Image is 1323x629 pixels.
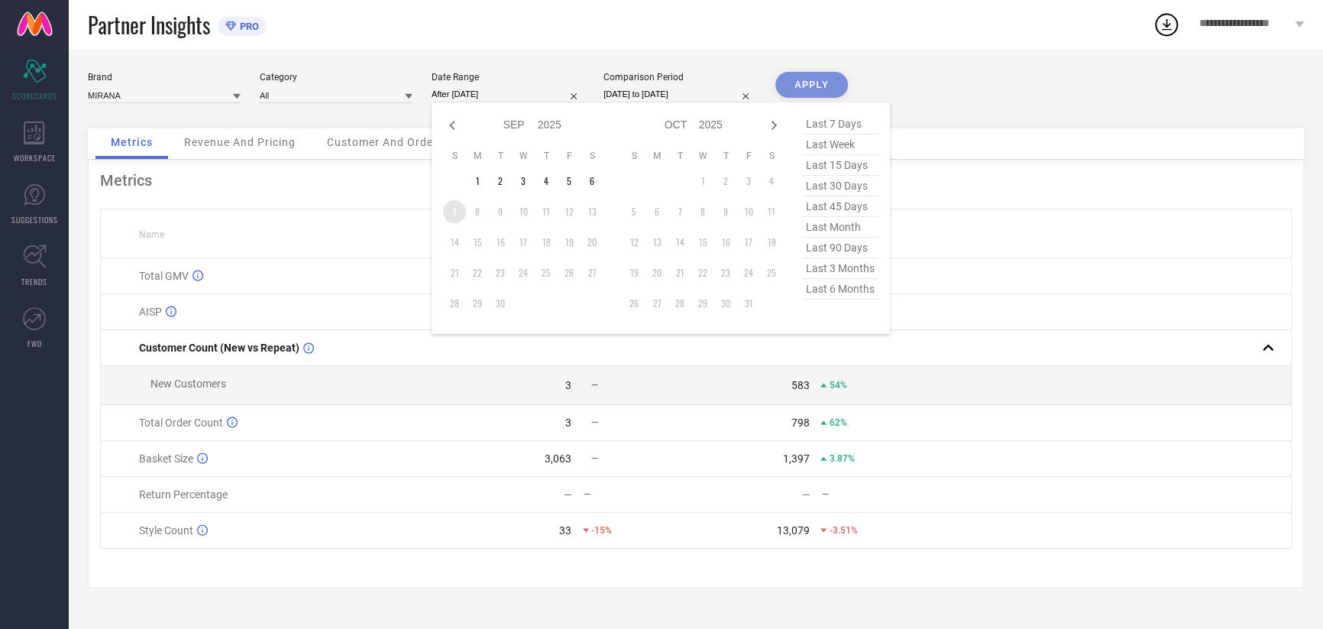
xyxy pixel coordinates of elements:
[591,453,598,464] span: —
[623,261,645,284] td: Sun Oct 19 2025
[21,276,47,287] span: TRENDS
[623,231,645,254] td: Sun Oct 12 2025
[489,261,512,284] td: Tue Sep 23 2025
[139,342,299,354] span: Customer Count (New vs Repeat)
[489,292,512,315] td: Tue Sep 30 2025
[545,452,571,465] div: 3,063
[802,217,878,238] span: last month
[802,196,878,217] span: last 45 days
[760,170,783,193] td: Sat Oct 04 2025
[535,261,558,284] td: Thu Sep 25 2025
[737,292,760,315] td: Fri Oct 31 2025
[645,292,668,315] td: Mon Oct 27 2025
[432,72,584,83] div: Date Range
[11,214,58,225] span: SUGGESTIONS
[558,231,581,254] td: Fri Sep 19 2025
[645,200,668,223] td: Mon Oct 06 2025
[691,200,714,223] td: Wed Oct 08 2025
[489,150,512,162] th: Tuesday
[581,261,603,284] td: Sat Sep 27 2025
[782,452,809,465] div: 1,397
[581,150,603,162] th: Saturday
[802,176,878,196] span: last 30 days
[443,261,466,284] td: Sun Sep 21 2025
[466,231,489,254] td: Mon Sep 15 2025
[603,86,756,102] input: Select comparison period
[184,136,296,148] span: Revenue And Pricing
[802,279,878,300] span: last 6 months
[466,200,489,223] td: Mon Sep 08 2025
[802,258,878,279] span: last 3 months
[466,170,489,193] td: Mon Sep 01 2025
[714,150,737,162] th: Thursday
[565,379,571,391] div: 3
[139,524,193,537] span: Style Count
[737,261,760,284] td: Fri Oct 24 2025
[829,453,854,464] span: 3.87%
[466,150,489,162] th: Monday
[559,524,571,537] div: 33
[623,292,645,315] td: Sun Oct 26 2025
[591,380,598,391] span: —
[260,72,412,83] div: Category
[489,170,512,193] td: Tue Sep 02 2025
[737,200,760,223] td: Fri Oct 10 2025
[512,200,535,223] td: Wed Sep 10 2025
[668,200,691,223] td: Tue Oct 07 2025
[139,270,189,282] span: Total GMV
[150,378,226,390] span: New Customers
[327,136,444,148] span: Customer And Orders
[623,200,645,223] td: Sun Oct 05 2025
[443,231,466,254] td: Sun Sep 14 2025
[443,116,461,135] div: Previous month
[591,525,612,536] span: -15%
[535,200,558,223] td: Thu Sep 11 2025
[558,261,581,284] td: Fri Sep 26 2025
[802,238,878,258] span: last 90 days
[139,306,162,318] span: AISP
[829,525,857,536] span: -3.51%
[801,488,810,501] div: —
[443,292,466,315] td: Sun Sep 28 2025
[760,150,783,162] th: Saturday
[100,171,1292,190] div: Metrics
[443,150,466,162] th: Sunday
[535,170,558,193] td: Thu Sep 04 2025
[489,231,512,254] td: Tue Sep 16 2025
[829,417,846,428] span: 62%
[791,417,809,429] div: 798
[760,231,783,254] td: Sat Oct 18 2025
[558,200,581,223] td: Fri Sep 12 2025
[512,150,535,162] th: Wednesday
[591,417,598,428] span: —
[691,150,714,162] th: Wednesday
[691,231,714,254] td: Wed Oct 15 2025
[535,150,558,162] th: Thursday
[236,21,259,32] span: PRO
[12,90,57,102] span: SCORECARDS
[668,231,691,254] td: Tue Oct 14 2025
[581,231,603,254] td: Sat Sep 20 2025
[139,229,164,240] span: Name
[466,261,489,284] td: Mon Sep 22 2025
[691,170,714,193] td: Wed Oct 01 2025
[737,170,760,193] td: Fri Oct 03 2025
[645,261,668,284] td: Mon Oct 20 2025
[111,136,153,148] span: Metrics
[466,292,489,315] td: Mon Sep 29 2025
[668,292,691,315] td: Tue Oct 28 2025
[558,170,581,193] td: Fri Sep 05 2025
[14,152,56,164] span: WORKSPACE
[714,261,737,284] td: Thu Oct 23 2025
[603,72,756,83] div: Comparison Period
[512,231,535,254] td: Wed Sep 17 2025
[760,261,783,284] td: Sat Oct 25 2025
[714,231,737,254] td: Thu Oct 16 2025
[691,261,714,284] td: Wed Oct 22 2025
[139,488,228,501] span: Return Percentage
[623,150,645,162] th: Sunday
[139,417,223,429] span: Total Order Count
[645,231,668,254] td: Mon Oct 13 2025
[443,200,466,223] td: Sun Sep 07 2025
[802,135,878,155] span: last week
